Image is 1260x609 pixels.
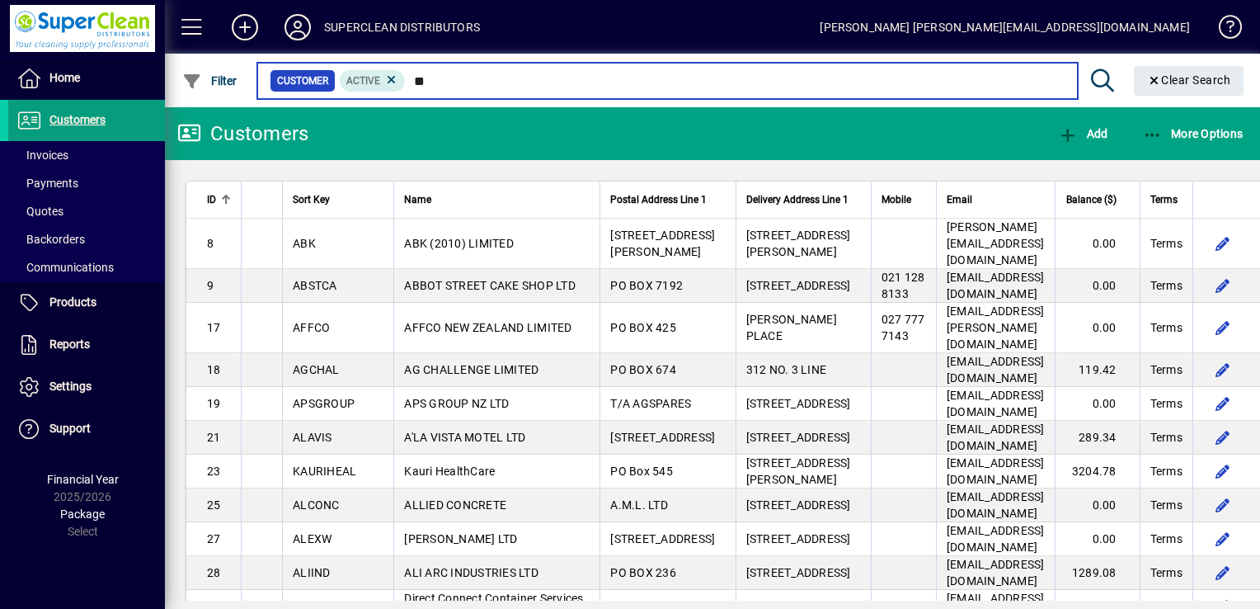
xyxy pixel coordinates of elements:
[1055,219,1140,269] td: 0.00
[219,12,271,42] button: Add
[1150,531,1182,547] span: Terms
[49,71,80,84] span: Home
[610,279,683,292] span: PO BOX 7192
[16,149,68,162] span: Invoices
[1055,489,1140,522] td: 0.00
[1055,421,1140,455] td: 289.34
[947,524,1045,554] span: [EMAIL_ADDRESS][DOMAIN_NAME]
[346,75,380,87] span: Active
[947,423,1045,452] span: [EMAIL_ADDRESS][DOMAIN_NAME]
[404,321,571,334] span: AFFCO NEW ZEALAND LIMITED
[1210,390,1236,417] button: Edit
[1210,526,1236,552] button: Edit
[277,73,328,89] span: Customer
[746,498,851,512] span: [STREET_ADDRESS]
[610,566,676,579] span: PO BOX 236
[271,12,324,42] button: Profile
[8,324,165,366] a: Reports
[8,366,165,408] a: Settings
[947,304,1045,351] span: [EMAIL_ADDRESS][PERSON_NAME][DOMAIN_NAME]
[947,389,1045,418] span: [EMAIL_ADDRESS][DOMAIN_NAME]
[1150,235,1182,252] span: Terms
[1055,269,1140,303] td: 0.00
[610,321,676,334] span: PO BOX 425
[178,66,242,96] button: Filter
[207,397,221,410] span: 19
[1150,497,1182,513] span: Terms
[16,205,63,218] span: Quotes
[207,363,221,376] span: 18
[293,498,340,512] span: ALCONC
[8,197,165,225] a: Quotes
[1066,191,1117,209] span: Balance ($)
[746,279,851,292] span: [STREET_ADDRESS]
[404,532,517,545] span: [PERSON_NAME] LTD
[1210,356,1236,383] button: Edit
[60,507,105,521] span: Package
[947,355,1045,385] span: [EMAIL_ADDRESS][DOMAIN_NAME]
[1210,492,1236,518] button: Edit
[1054,119,1112,149] button: Add
[820,14,1190,40] div: [PERSON_NAME] [PERSON_NAME][EMAIL_ADDRESS][DOMAIN_NAME]
[16,177,78,190] span: Payments
[293,279,337,292] span: ABSTCA
[746,191,849,209] span: Delivery Address Line 1
[207,566,221,579] span: 28
[1055,556,1140,590] td: 1289.08
[1150,319,1182,336] span: Terms
[49,295,96,309] span: Products
[49,338,90,351] span: Reports
[177,120,308,147] div: Customers
[207,191,216,209] span: ID
[1150,395,1182,412] span: Terms
[293,363,340,376] span: AGCHAL
[1055,455,1140,489] td: 3204.78
[610,465,673,478] span: PO Box 545
[610,498,668,512] span: A.M.L. LTD
[207,431,221,444] span: 21
[293,431,332,444] span: ALAVIS
[1150,277,1182,294] span: Terms
[293,321,330,334] span: AFFCO
[1210,230,1236,257] button: Edit
[49,113,106,126] span: Customers
[1210,458,1236,484] button: Edit
[746,566,851,579] span: [STREET_ADDRESS]
[1210,314,1236,341] button: Edit
[404,465,495,478] span: Kauri HealthCare
[207,465,221,478] span: 23
[610,532,715,545] span: [STREET_ADDRESS]
[947,220,1045,267] span: [PERSON_NAME][EMAIL_ADDRESS][DOMAIN_NAME]
[1206,3,1239,57] a: Knowledge Base
[1150,191,1178,209] span: Terms
[882,191,926,209] div: Mobile
[1150,463,1182,479] span: Terms
[404,431,525,444] span: A'LA VISTA MOTEL LTD
[8,141,165,169] a: Invoices
[207,237,214,250] span: 8
[1147,73,1231,87] span: Clear Search
[1210,272,1236,299] button: Edit
[947,558,1045,588] span: [EMAIL_ADDRESS][DOMAIN_NAME]
[746,363,827,376] span: 312 NO. 3 LINE
[1134,66,1244,96] button: Clear
[293,465,356,478] span: KAURIHEAL
[207,498,221,512] span: 25
[8,253,165,281] a: Communications
[947,191,1045,209] div: Email
[293,237,316,250] span: ABK
[746,313,837,342] span: [PERSON_NAME] PLACE
[8,408,165,450] a: Support
[324,14,480,40] div: SUPERCLEAN DISTRIBUTORS
[404,397,509,410] span: APS GROUP NZ LTD
[404,363,538,376] span: AG CHALLENGE LIMITED
[8,58,165,99] a: Home
[947,271,1045,300] span: [EMAIL_ADDRESS][DOMAIN_NAME]
[8,225,165,253] a: Backorders
[746,532,851,545] span: [STREET_ADDRESS]
[1055,353,1140,387] td: 119.42
[404,279,576,292] span: ABBOT STREET CAKE SHOP LTD
[8,282,165,323] a: Products
[947,191,972,209] span: Email
[49,422,91,435] span: Support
